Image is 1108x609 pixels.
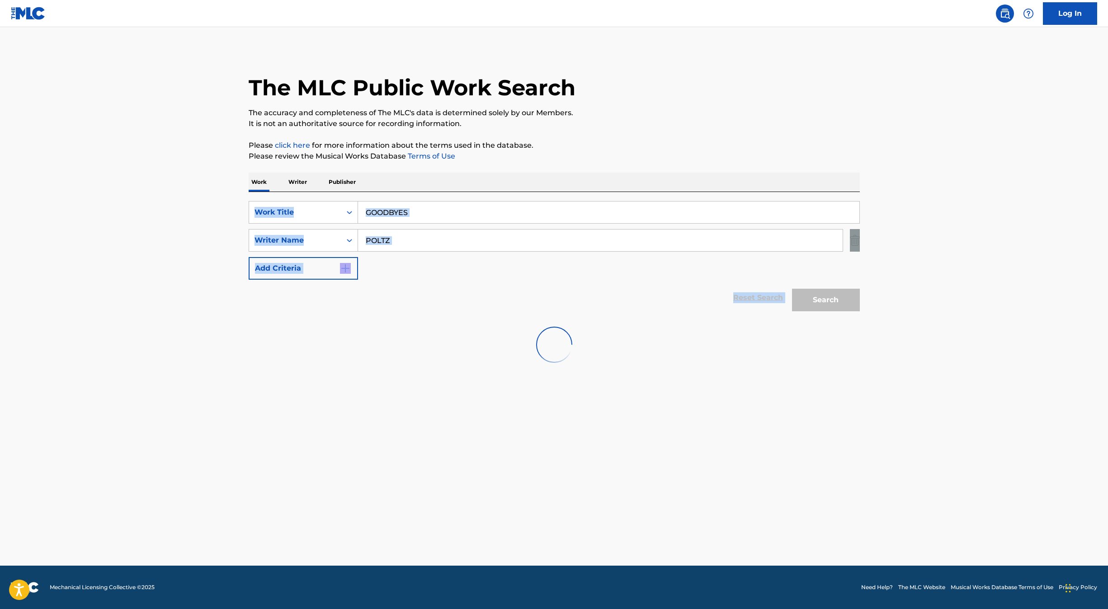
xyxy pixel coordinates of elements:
p: Publisher [326,173,358,192]
a: Log In [1043,2,1097,25]
a: Musical Works Database Terms of Use [951,583,1053,591]
a: Public Search [996,5,1014,23]
img: search [1000,8,1010,19]
p: The accuracy and completeness of The MLC's data is determined solely by our Members. [249,108,860,118]
div: Work Title [255,207,336,218]
a: Need Help? [861,583,893,591]
img: help [1023,8,1034,19]
img: MLC Logo [11,7,46,20]
iframe: Chat Widget [1063,566,1108,609]
div: Writer Name [255,235,336,246]
div: Help [1019,5,1037,23]
a: click here [275,141,310,150]
p: Writer [286,173,310,192]
img: preloader [533,324,575,365]
span: Mechanical Licensing Collective © 2025 [50,583,155,591]
a: Privacy Policy [1059,583,1097,591]
p: It is not an authoritative source for recording information. [249,118,860,129]
button: Add Criteria [249,257,358,280]
form: Search Form [249,201,860,316]
p: Please review the Musical Works Database [249,151,860,162]
img: logo [11,582,39,593]
p: Please for more information about the terms used in the database. [249,140,860,151]
div: Drag [1066,575,1071,602]
img: Delete Criterion [850,229,860,252]
img: 9d2ae6d4665cec9f34b9.svg [340,263,351,274]
p: Work [249,173,269,192]
a: The MLC Website [898,583,945,591]
h1: The MLC Public Work Search [249,74,575,101]
a: Terms of Use [406,152,455,160]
